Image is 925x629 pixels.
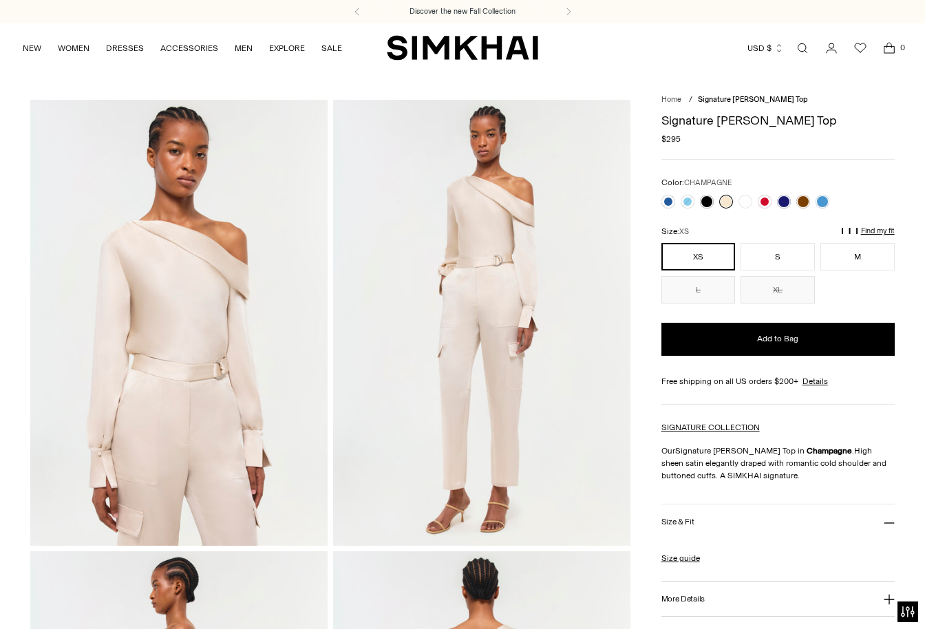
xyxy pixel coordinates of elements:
[820,243,895,270] button: M
[661,94,895,106] nav: breadcrumbs
[661,423,760,432] a: SIGNATURE COLLECTION
[689,94,692,106] div: /
[741,276,815,303] button: XL
[661,133,681,145] span: $295
[321,33,342,63] a: SALE
[698,95,808,104] span: Signature [PERSON_NAME] Top
[661,243,736,270] button: XS
[807,446,852,456] strong: Champagne
[661,518,694,526] h3: Size & Fit
[818,34,845,62] a: Go to the account page
[789,34,816,62] a: Open search modal
[875,34,903,62] a: Open cart modal
[333,100,630,546] img: Signature Alice Top
[661,375,895,387] div: Free shipping on all US orders $200+
[661,595,705,604] h3: More Details
[269,33,305,63] a: EXPLORE
[896,41,908,54] span: 0
[661,95,681,104] a: Home
[741,243,815,270] button: S
[661,445,895,482] p: Our Signature [PERSON_NAME] Top in . High sheen satin elegantly draped with romantic cold shoulde...
[661,552,700,564] a: Size guide
[58,33,89,63] a: WOMEN
[235,33,253,63] a: MEN
[23,33,41,63] a: NEW
[661,225,689,238] label: Size:
[661,276,736,303] button: L
[661,176,732,189] label: Color:
[847,34,874,62] a: Wishlist
[410,6,515,17] a: Discover the new Fall Collection
[747,33,784,63] button: USD $
[679,227,689,236] span: XS
[684,178,732,187] span: CHAMPAGNE
[661,323,895,356] button: Add to Bag
[661,504,895,540] button: Size & Fit
[802,375,828,387] a: Details
[106,33,144,63] a: DRESSES
[30,100,328,546] img: Signature Alice Top
[661,582,895,617] button: More Details
[661,114,895,127] h1: Signature [PERSON_NAME] Top
[160,33,218,63] a: ACCESSORIES
[387,34,538,61] a: SIMKHAI
[757,333,798,345] span: Add to Bag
